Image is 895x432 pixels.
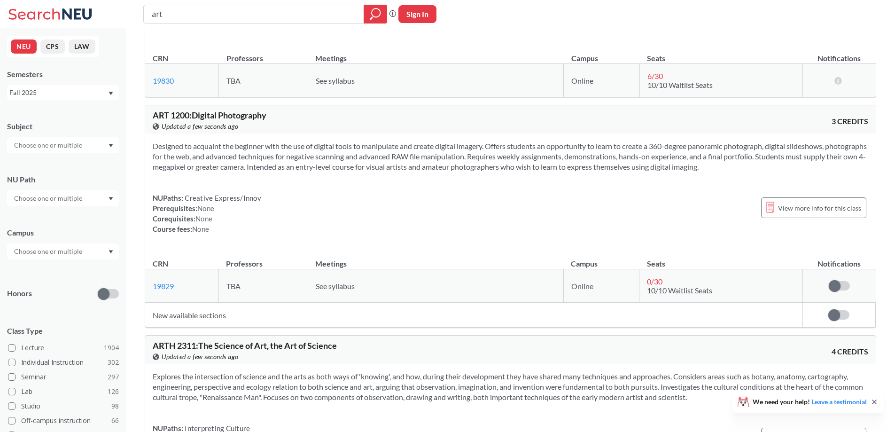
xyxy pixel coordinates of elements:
span: View more info for this class [778,202,861,214]
span: Class Type [7,326,119,336]
th: Meetings [308,249,563,269]
div: Dropdown arrow [7,137,119,153]
th: Notifications [803,44,876,64]
label: Lab [8,385,119,398]
span: Creative Express/Innov [183,194,261,202]
th: Seats [639,249,802,269]
svg: Dropdown arrow [109,144,113,148]
div: Fall 2025Dropdown arrow [7,85,119,100]
section: Designed to acquaint the beginner with the use of digital tools to manipulate and create digital ... [153,141,868,172]
label: Individual Instruction [8,356,119,369]
span: 6 / 30 [647,71,663,80]
a: 19830 [153,76,174,85]
a: Leave a testimonial [811,398,867,406]
span: 1904 [104,343,119,353]
label: Seminar [8,371,119,383]
span: 297 [108,372,119,382]
input: Choose one or multiple [9,140,88,151]
input: Choose one or multiple [9,246,88,257]
th: Seats [639,44,802,64]
span: None [192,225,209,233]
div: NU Path [7,174,119,185]
span: None [195,214,212,223]
div: magnifying glass [364,5,387,24]
span: See syllabus [316,282,355,291]
div: Campus [7,228,119,238]
span: 302 [108,357,119,368]
div: CRN [153,259,168,269]
span: ART 1200 : Digital Photography [153,110,266,120]
div: NUPaths: Prerequisites: Corequisites: Course fees: [153,193,261,234]
td: Online [564,64,640,97]
button: NEU [11,39,37,54]
div: Fall 2025 [9,87,108,98]
th: Notifications [802,249,875,269]
td: Online [563,269,639,303]
span: See syllabus [316,76,355,85]
th: Meetings [308,44,563,64]
span: 126 [108,386,119,397]
svg: magnifying glass [370,8,381,21]
a: 19829 [153,282,174,291]
div: CRN [153,53,168,63]
svg: Dropdown arrow [109,197,113,201]
span: Updated a few seconds ago [162,121,239,132]
button: CPS [40,39,65,54]
span: 3 CREDITS [832,116,868,126]
div: Dropdown arrow [7,243,119,259]
button: LAW [69,39,95,54]
th: Campus [563,249,639,269]
span: None [197,204,214,212]
div: Semesters [7,69,119,79]
label: Studio [8,400,119,412]
th: Professors [219,44,308,64]
label: Off-campus instruction [8,415,119,427]
th: Professors [218,249,308,269]
input: Choose one or multiple [9,193,88,204]
span: We need your help! [753,399,867,405]
span: 10/10 Waitlist Seats [647,80,713,89]
span: ARTH 2311 : The Science of Art, the Art of Science [153,340,337,351]
p: Honors [7,288,32,299]
label: Lecture [8,342,119,354]
input: Class, professor, course number, "phrase" [151,6,357,22]
div: Dropdown arrow [7,190,119,206]
th: Campus [564,44,640,64]
td: New available sections [145,303,802,328]
span: 10/10 Waitlist Seats [647,286,712,295]
div: Subject [7,121,119,132]
span: 66 [111,416,119,426]
svg: Dropdown arrow [109,92,113,95]
span: 4 CREDITS [832,346,868,357]
span: Updated a few seconds ago [162,352,239,362]
span: 0 / 30 [647,277,662,286]
td: TBA [218,269,308,303]
td: TBA [219,64,308,97]
button: Sign In [398,5,436,23]
svg: Dropdown arrow [109,250,113,254]
span: 98 [111,401,119,411]
section: Explores the intersection of science and the arts as both ways of 'knowing', and how, during thei... [153,371,868,402]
